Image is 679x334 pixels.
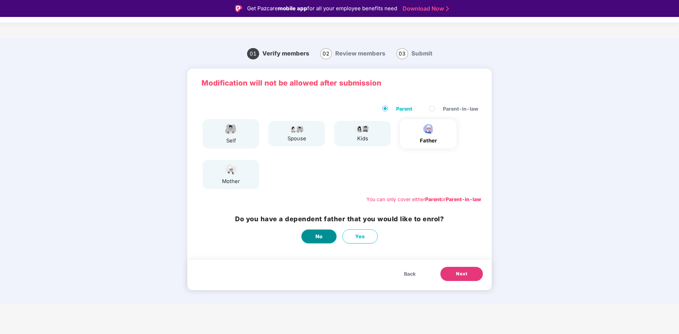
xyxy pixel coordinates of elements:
span: 02 [320,48,332,59]
div: mother [222,177,240,186]
img: Logo [235,5,242,12]
img: Stroke [446,5,449,12]
div: kids [354,135,371,143]
strong: mobile app [278,5,307,12]
button: Next [440,267,483,281]
span: Parent [393,105,415,113]
b: Parent-in-law [446,196,481,202]
img: svg+xml;base64,PHN2ZyBpZD0iRW1wbG95ZWVfbWFsZSIgeG1sbnM9Imh0dHA6Ly93d3cudzMub3JnLzIwMDAvc3ZnIiB3aW... [222,123,240,135]
img: svg+xml;base64,PHN2ZyB4bWxucz0iaHR0cDovL3d3dy53My5vcmcvMjAwMC9zdmciIHdpZHRoPSI1NCIgaGVpZ2h0PSIzOC... [222,163,240,176]
span: No [315,233,323,240]
h3: Do you have a dependent father that you would like to enrol? [235,214,444,224]
img: svg+xml;base64,PHN2ZyBpZD0iRmF0aGVyX2ljb24iIHhtbG5zPSJodHRwOi8vd3d3LnczLm9yZy8yMDAwL3N2ZyIgeG1sbn... [420,123,437,135]
span: 01 [247,48,259,59]
span: Verify members [262,50,309,57]
span: Parent-in-law [440,105,481,113]
p: Modification will not be allowed after submission [201,77,478,89]
span: 03 [396,48,408,59]
span: Back [404,270,416,278]
a: Download Now [403,5,447,12]
div: father [420,137,437,145]
b: Parent [425,196,441,202]
div: spouse [287,135,306,143]
div: self [222,137,240,145]
img: svg+xml;base64,PHN2ZyB4bWxucz0iaHR0cDovL3d3dy53My5vcmcvMjAwMC9zdmciIHdpZHRoPSI3OS4wMzciIGhlaWdodD... [354,124,371,133]
button: Back [397,267,423,281]
img: svg+xml;base64,PHN2ZyB4bWxucz0iaHR0cDovL3d3dy53My5vcmcvMjAwMC9zdmciIHdpZHRoPSI5Ny44OTciIGhlaWdodD... [288,124,306,133]
span: Yes [355,233,365,240]
span: Submit [411,50,432,57]
div: You can only cover either or [366,195,481,203]
span: Next [456,270,467,277]
button: No [301,229,337,244]
button: Yes [342,229,378,244]
span: Review members [335,50,386,57]
div: Get Pazcare for all your employee benefits need [247,4,397,13]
